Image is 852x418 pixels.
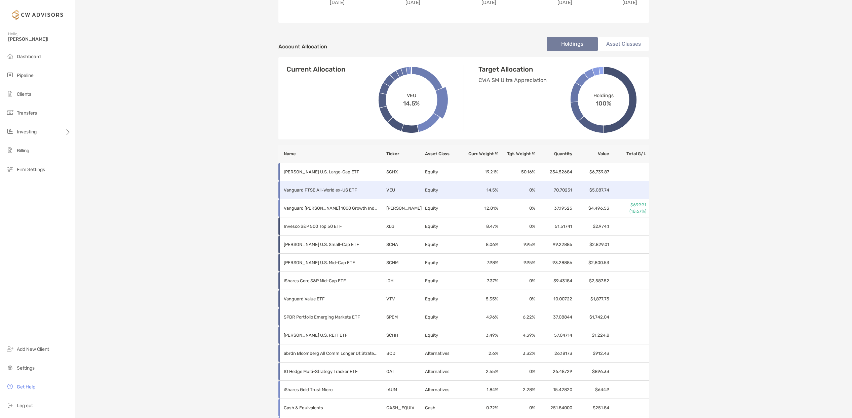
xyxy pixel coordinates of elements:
[425,363,462,381] td: Alternatives
[386,199,425,217] td: [PERSON_NAME]
[610,208,646,214] p: (18.67%)
[284,331,378,339] p: Schwab U.S. REIT ETF
[386,217,425,236] td: XLG
[278,145,386,163] th: Name
[462,145,499,163] th: Curr. Weight %
[6,345,14,353] img: add_new_client icon
[6,52,14,60] img: dashboard icon
[425,236,462,254] td: Equity
[462,236,499,254] td: 8.06 %
[17,91,31,97] span: Clients
[536,217,573,236] td: 51.51741
[284,222,378,231] p: Invesco S&P 500 Top 50 ETF
[284,240,378,249] p: Schwab U.S. Small-Cap ETF
[462,344,499,363] td: 2.6 %
[536,363,573,381] td: 26.48729
[536,236,573,254] td: 99.22886
[462,363,499,381] td: 2.55 %
[536,199,573,217] td: 37.19525
[425,399,462,417] td: Cash
[536,145,573,163] th: Quantity
[573,254,610,272] td: $2,800.53
[573,236,610,254] td: $2,829.01
[462,326,499,344] td: 3.49 %
[17,54,41,59] span: Dashboard
[462,399,499,417] td: 0.72 %
[573,308,610,326] td: $1,742.04
[17,384,35,390] span: Get Help
[425,344,462,363] td: Alternatives
[499,290,536,308] td: 0 %
[573,344,610,363] td: $912.43
[499,344,536,363] td: 3.32 %
[386,308,425,326] td: SPEM
[17,346,49,352] span: Add New Client
[499,181,536,199] td: 0 %
[6,146,14,154] img: billing icon
[462,290,499,308] td: 5.35 %
[478,65,583,73] h4: Target Allocation
[6,401,14,409] img: logout icon
[284,277,378,285] p: iShares Core S&P Mid-Cap ETF
[573,145,610,163] th: Value
[425,254,462,272] td: Equity
[425,163,462,181] td: Equity
[573,163,610,181] td: $6,739.87
[462,272,499,290] td: 7.37 %
[284,404,378,412] p: Cash & Equivalents
[284,385,378,394] p: iShares Gold Trust Micro
[284,367,378,376] p: IQ Hedge Multi-Strategy Tracker ETF
[6,382,14,390] img: get-help icon
[6,165,14,173] img: firm-settings icon
[499,199,536,217] td: 0 %
[596,98,611,107] span: 100%
[499,145,536,163] th: Tgt. Weight %
[425,290,462,308] td: Equity
[386,236,425,254] td: SCHA
[499,217,536,236] td: 0 %
[610,202,646,208] p: $699.91
[8,3,67,27] img: Zoe Logo
[386,272,425,290] td: IJH
[462,381,499,399] td: 1.84 %
[462,254,499,272] td: 7.98 %
[17,167,45,172] span: Firm Settings
[536,290,573,308] td: 10.00722
[547,37,598,51] li: Holdings
[573,399,610,417] td: $251.84
[462,217,499,236] td: 8.47 %
[536,381,573,399] td: 15.42820
[462,308,499,326] td: 4.96 %
[499,272,536,290] td: 0 %
[386,344,425,363] td: BCD
[6,109,14,117] img: transfers icon
[536,399,573,417] td: 251.84000
[425,381,462,399] td: Alternatives
[17,365,35,371] span: Settings
[386,163,425,181] td: SCHX
[573,363,610,381] td: $896.33
[598,37,649,51] li: Asset Classes
[17,403,33,409] span: Log out
[386,399,425,417] td: CASH_EQUIV
[284,204,378,212] p: Vanguard Russell 1000 Growth Index Fund
[536,326,573,344] td: 57.04714
[6,90,14,98] img: clients icon
[284,168,378,176] p: Schwab U.S. Large-Cap ETF
[386,326,425,344] td: SCHH
[386,290,425,308] td: VTV
[425,145,462,163] th: Asset Class
[386,381,425,399] td: IAUM
[386,145,425,163] th: Ticker
[610,145,649,163] th: Total G/L
[284,349,378,358] p: abrdn Bloomberg All Comm Longer Dt Strategy K-1 Free ETF
[573,272,610,290] td: $2,587.52
[462,181,499,199] td: 14.5 %
[17,129,37,135] span: Investing
[284,313,378,321] p: SPDR Portfolio Emerging Markets ETF
[278,43,327,50] h4: Account Allocation
[386,254,425,272] td: SCHM
[536,163,573,181] td: 254.52684
[462,199,499,217] td: 12.81 %
[536,308,573,326] td: 37.08844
